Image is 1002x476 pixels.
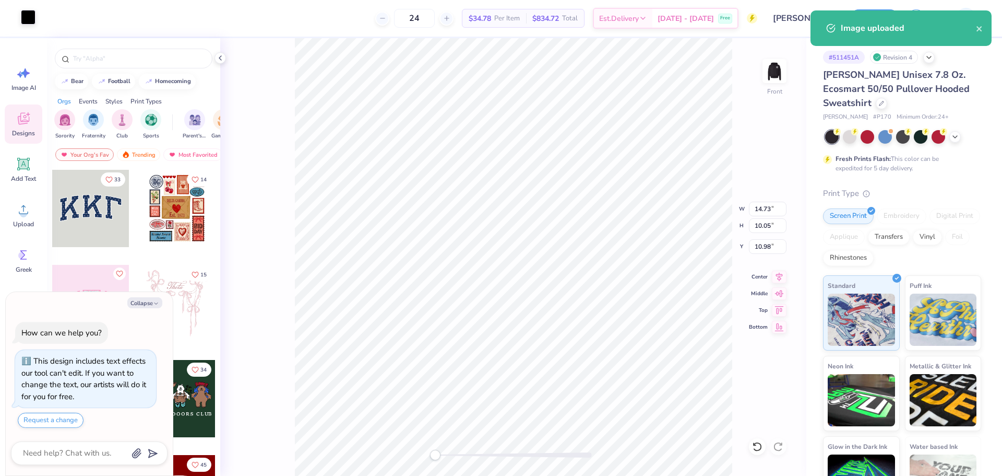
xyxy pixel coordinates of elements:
span: 45 [200,462,207,468]
div: Screen Print [823,208,874,224]
strong: Fresh Prints Flash: [836,155,891,163]
span: Center [749,273,768,281]
div: Print Type [823,188,981,200]
span: Per Item [494,13,520,24]
span: Puff Ink [910,280,932,291]
button: filter button [140,109,161,140]
span: 34 [200,367,207,373]
button: filter button [54,109,75,140]
button: Like [187,268,211,282]
div: filter for Parent's Weekend [183,109,207,140]
div: football [108,78,130,84]
button: Like [113,268,126,280]
button: Like [187,172,211,187]
img: Game Day Image [218,114,230,126]
div: This color can be expedited for 5 day delivery. [836,154,964,173]
input: – – [394,9,435,28]
span: Add Text [11,175,36,183]
span: Club [116,132,128,140]
div: Events [79,97,98,106]
span: $834.72 [532,13,559,24]
img: Club Image [116,114,128,126]
button: Like [187,458,211,472]
input: Try "Alpha" [72,53,206,64]
div: Rhinestones [823,250,874,266]
span: [PERSON_NAME] Unisex 7.8 Oz. Ecosmart 50/50 Pullover Hooded Sweatshirt [823,68,970,109]
button: Like [101,172,125,187]
div: filter for Game Day [211,109,235,140]
span: 14 [200,177,207,182]
span: Fraternity [82,132,105,140]
div: Vinyl [913,229,942,245]
span: Designs [12,129,35,137]
span: Metallic & Glitter Ink [910,361,971,371]
img: Standard [828,294,895,346]
img: Fraternity Image [88,114,99,126]
a: AF [938,8,981,29]
div: How can we help you? [21,328,102,338]
span: Glow in the Dark Ink [828,441,887,452]
button: filter button [211,109,235,140]
span: Minimum Order: 24 + [897,113,949,122]
img: Sports Image [145,114,157,126]
div: Image uploaded [841,22,976,34]
button: Like [187,363,211,377]
div: filter for Sports [140,109,161,140]
span: Total [562,13,578,24]
img: Puff Ink [910,294,977,346]
img: trend_line.gif [61,78,69,85]
span: Bottom [749,323,768,331]
span: Parent's Weekend [183,132,207,140]
img: Parent's Weekend Image [189,114,201,126]
button: Collapse [127,297,162,308]
span: Sports [143,132,159,140]
div: bear [71,78,83,84]
div: Revision 4 [870,51,918,64]
span: 33 [114,177,121,182]
img: trending.gif [122,151,130,158]
img: Front [764,61,785,82]
div: Front [767,87,782,96]
img: Sorority Image [59,114,71,126]
button: homecoming [139,74,196,89]
div: Styles [105,97,123,106]
div: filter for Sorority [54,109,75,140]
span: Top [749,306,768,315]
div: filter for Fraternity [82,109,105,140]
img: trend_line.gif [145,78,153,85]
div: Digital Print [929,208,980,224]
div: Most Favorited [163,148,222,161]
span: Greek [16,265,32,274]
div: Applique [823,229,865,245]
span: Upload [13,220,34,228]
span: Middle [749,289,768,298]
button: Request a change [18,413,83,428]
div: Embroidery [877,208,926,224]
input: Untitled Design [765,8,842,29]
div: Your Org's Fav [55,148,114,161]
span: Water based Ink [910,441,958,452]
span: [PERSON_NAME] [823,113,868,122]
div: Orgs [57,97,71,106]
span: # P170 [873,113,891,122]
div: Print Types [130,97,162,106]
img: most_fav.gif [60,151,68,158]
div: This design includes text effects our tool can't edit. If you want to change the text, our artist... [21,356,146,402]
span: Neon Ink [828,361,853,371]
span: Sorority [55,132,75,140]
span: Standard [828,280,855,291]
img: Neon Ink [828,374,895,426]
span: Est. Delivery [599,13,639,24]
div: Trending [117,148,160,161]
button: filter button [183,109,207,140]
div: filter for Club [112,109,133,140]
span: Free [720,15,730,22]
img: most_fav.gif [168,151,176,158]
span: Game Day [211,132,235,140]
button: filter button [112,109,133,140]
div: Accessibility label [430,450,440,460]
button: bear [55,74,88,89]
img: Metallic & Glitter Ink [910,374,977,426]
div: # 511451A [823,51,865,64]
div: homecoming [155,78,191,84]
